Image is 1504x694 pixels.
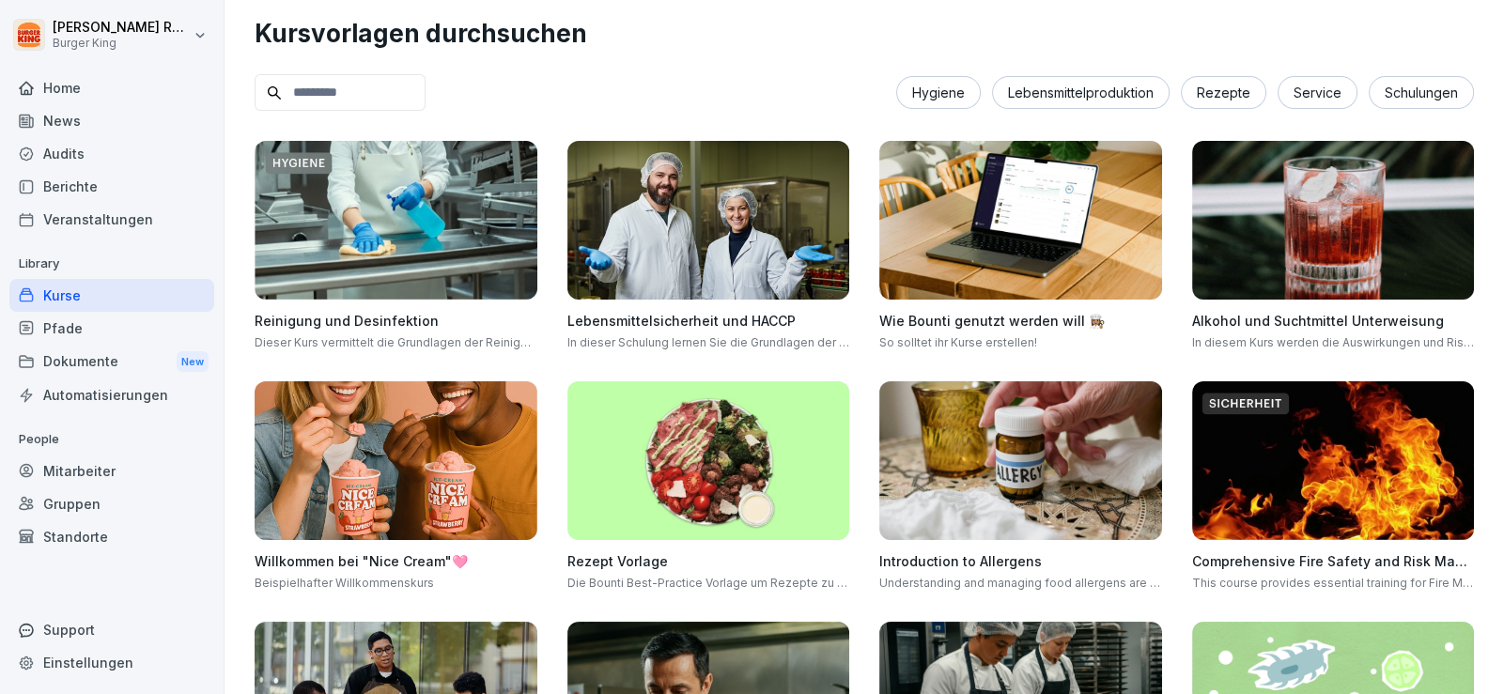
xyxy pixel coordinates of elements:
p: Burger King [53,37,190,50]
div: Rezepte [1181,76,1266,109]
h4: Reinigung und Desinfektion [255,311,537,331]
a: Berichte [9,170,214,203]
div: Lebensmittelproduktion [992,76,1170,109]
h4: Alkohol und Suchtmittel Unterweisung [1192,311,1475,331]
h4: Introduction to Allergens [879,551,1162,571]
a: Einstellungen [9,646,214,679]
p: In diesem Kurs werden die Auswirkungen und Risiken von [MEDICAL_DATA], Rauchen, Medikamenten und ... [1192,334,1475,351]
div: Service [1278,76,1357,109]
a: Mitarbeiter [9,455,214,487]
a: Gruppen [9,487,214,520]
a: DokumenteNew [9,345,214,379]
h4: Willkommen bei "Nice Cream"🩷 [255,551,537,571]
p: People [9,424,214,455]
img: b3scv1ka9fo4r8z7pnfn70nb.png [567,381,850,540]
a: Veranstaltungen [9,203,214,236]
a: Home [9,71,214,104]
a: Audits [9,137,214,170]
p: Dieser Kurs vermittelt die Grundlagen der Reinigung und Desinfektion in der Lebensmittelproduktion. [255,334,537,351]
img: bqcw87wt3eaim098drrkbvff.png [879,141,1162,300]
img: r9f294wq4cndzvq6mzt1bbrd.png [1192,141,1475,300]
img: dxikevl05c274fqjcx4fmktu.png [879,381,1162,540]
p: So solltet ihr Kurse erstellen! [879,334,1162,351]
p: Understanding and managing food allergens are crucial in the hospitality industry to ensure the s... [879,575,1162,592]
a: Standorte [9,520,214,553]
p: Library [9,249,214,279]
a: Automatisierungen [9,378,214,411]
h4: Rezept Vorlage [567,551,850,571]
img: fznu17m1ob8tvsr7inydjegy.png [255,381,537,540]
div: Support [9,613,214,646]
h1: Kursvorlagen durchsuchen [255,15,1474,52]
a: Kurse [9,279,214,312]
h4: Wie Bounti genutzt werden will 👩🏽‍🍳 [879,311,1162,331]
a: News [9,104,214,137]
p: Die Bounti Best-Practice Vorlage um Rezepte zu vermitteln. Anschaulich, einfach und spielerisch. 🥗 [567,575,850,592]
div: Schulungen [1369,76,1474,109]
a: Pfade [9,312,214,345]
img: hqs2rtymb8uaablm631q6ifx.png [255,141,537,300]
h4: Comprehensive Fire Safety and Risk Management [1192,551,1475,571]
img: np8timnq3qj8z7jdjwtlli73.png [567,141,850,300]
img: foxua5kpv17jml0j7mk1esed.png [1192,381,1475,540]
p: This course provides essential training for Fire Marshals, covering fire safety risk assessment, ... [1192,575,1475,592]
p: In dieser Schulung lernen Sie die Grundlagen der Lebensmittelsicherheit und des HACCP-Systems ken... [567,334,850,351]
div: Hygiene [896,76,981,109]
p: [PERSON_NAME] Rohrich [53,20,190,36]
p: Beispielhafter Willkommenskurs [255,575,537,592]
div: Dokumente [9,345,214,379]
div: New [177,351,209,373]
h4: Lebensmittelsicherheit und HACCP [567,311,850,331]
